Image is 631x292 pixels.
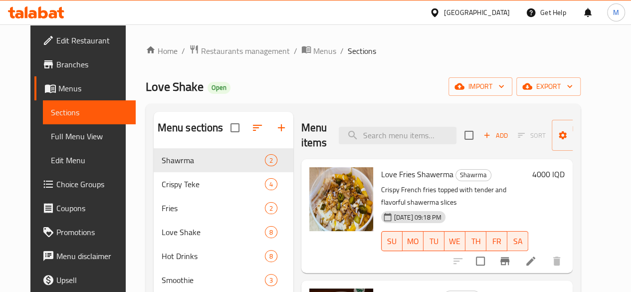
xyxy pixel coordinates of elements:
span: Select all sections [224,117,245,138]
div: Shawrma2 [154,148,293,172]
span: 8 [265,228,277,237]
div: Smoothie3 [154,268,293,292]
span: [DATE] 09:18 PM [390,213,445,222]
span: WE [448,234,461,249]
span: Add item [479,128,511,143]
span: FR [490,234,503,249]
span: Fries [162,202,265,214]
span: Open [208,83,230,92]
span: Restaurants management [201,45,290,57]
button: TU [423,231,444,251]
li: / [182,45,185,57]
button: Manage items [552,120,619,151]
input: search [339,127,456,144]
span: 3 [265,276,277,285]
span: export [524,80,573,93]
span: Love Shake [146,75,204,98]
span: M [613,7,619,18]
a: Sections [43,100,136,124]
a: Branches [34,52,136,76]
nav: breadcrumb [146,44,581,57]
div: Fries2 [154,196,293,220]
span: Sections [348,45,376,57]
a: Edit Restaurant [34,28,136,52]
span: Manage items [560,123,611,148]
div: Love Shake8 [154,220,293,244]
div: items [265,178,277,190]
span: Sort sections [245,116,269,140]
span: Promotions [56,226,128,238]
span: Hot Drinks [162,250,265,262]
div: items [265,274,277,286]
span: Select section [458,125,479,146]
span: SU [386,234,399,249]
a: Menus [34,76,136,100]
button: import [448,77,512,96]
span: Upsell [56,274,128,286]
button: Add section [269,116,293,140]
span: Shawrma [456,169,491,181]
a: Coupons [34,196,136,220]
div: Shawrma [455,169,491,181]
span: MO [407,234,420,249]
a: Upsell [34,268,136,292]
button: FR [486,231,507,251]
h2: Menu items [301,120,327,150]
span: 8 [265,252,277,261]
span: Love Shake [162,226,265,238]
p: Crispy French fries topped with tender and flavorful shawerma slices [381,184,528,209]
span: Edit Menu [51,154,128,166]
a: Choice Groups [34,172,136,196]
img: Love Fries Shawerma [309,167,373,231]
li: / [340,45,344,57]
span: Menus [58,82,128,94]
span: Edit Restaurant [56,34,128,46]
h6: 4000 IQD [532,167,565,181]
button: SU [381,231,403,251]
h2: Menu sections [158,120,223,135]
span: Select section first [511,128,552,143]
div: Smoothie [162,274,265,286]
span: Branches [56,58,128,70]
button: Branch-specific-item [493,249,517,273]
span: Sections [51,106,128,118]
div: items [265,226,277,238]
span: import [456,80,504,93]
div: items [265,250,277,262]
span: Full Menu View [51,130,128,142]
a: Full Menu View [43,124,136,148]
button: MO [403,231,423,251]
span: Choice Groups [56,178,128,190]
li: / [294,45,297,57]
span: 2 [265,204,277,213]
button: WE [444,231,465,251]
a: Promotions [34,220,136,244]
span: Shawrma [162,154,265,166]
button: export [516,77,581,96]
a: Home [146,45,178,57]
span: Coupons [56,202,128,214]
a: Restaurants management [189,44,290,57]
button: TH [465,231,486,251]
div: items [265,154,277,166]
div: [GEOGRAPHIC_DATA] [444,7,510,18]
span: Crispy Teke [162,178,265,190]
span: Menu disclaimer [56,250,128,262]
div: Hot Drinks8 [154,244,293,268]
span: Love Fries Shawerma [381,167,453,182]
span: SA [511,234,524,249]
div: Open [208,82,230,94]
span: 4 [265,180,277,189]
span: 2 [265,156,277,165]
span: Add [482,130,509,141]
a: Edit Menu [43,148,136,172]
a: Menu disclaimer [34,244,136,268]
span: Select to update [470,251,491,272]
div: Crispy Teke4 [154,172,293,196]
button: SA [507,231,528,251]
